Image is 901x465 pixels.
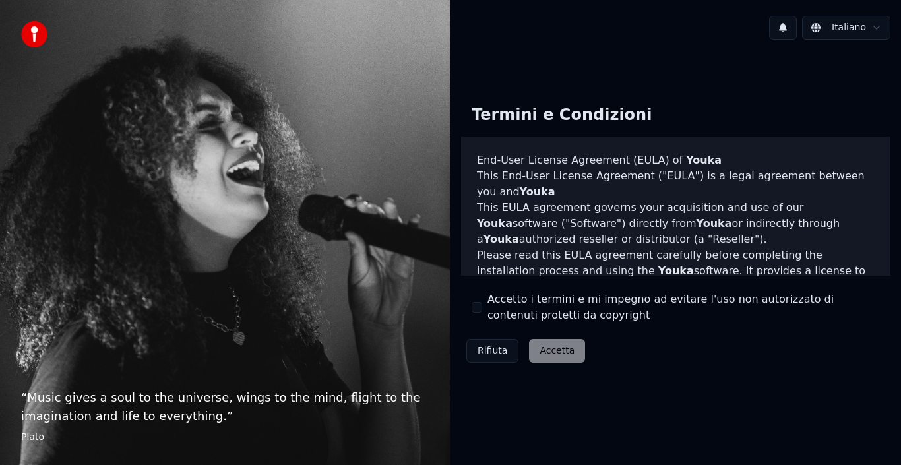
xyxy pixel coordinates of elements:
[21,21,47,47] img: youka
[477,247,875,311] p: Please read this EULA agreement carefully before completing the installation process and using th...
[697,217,732,230] span: Youka
[520,185,555,198] span: Youka
[21,431,429,444] footer: Plato
[466,339,518,363] button: Rifiuta
[21,388,429,425] p: “ Music gives a soul to the universe, wings to the mind, flight to the imagination and life to ev...
[483,233,519,245] span: Youka
[658,264,694,277] span: Youka
[686,154,722,166] span: Youka
[477,152,875,168] h3: End-User License Agreement (EULA) of
[477,168,875,200] p: This End-User License Agreement ("EULA") is a legal agreement between you and
[477,200,875,247] p: This EULA agreement governs your acquisition and use of our software ("Software") directly from o...
[461,94,662,137] div: Termini e Condizioni
[487,292,880,323] label: Accetto i termini e mi impegno ad evitare l'uso non autorizzato di contenuti protetti da copyright
[477,217,513,230] span: Youka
